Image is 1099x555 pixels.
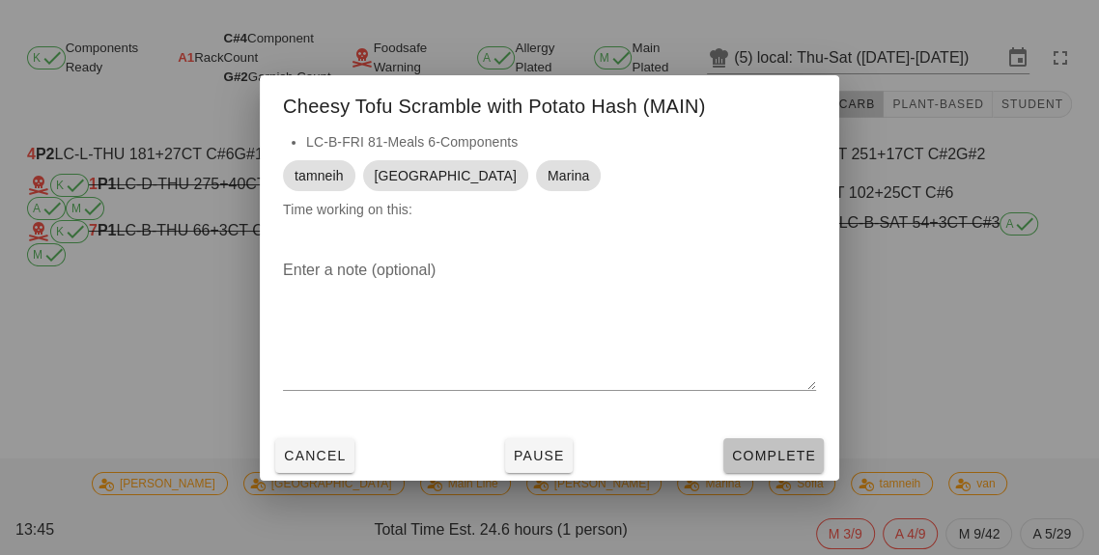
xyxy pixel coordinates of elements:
[375,160,517,191] span: [GEOGRAPHIC_DATA]
[513,448,565,463] span: Pause
[548,160,589,191] span: Marina
[306,131,816,153] li: LC-B-FRI 81-Meals 6-Components
[731,448,816,463] span: Complete
[260,75,839,131] div: Cheesy Tofu Scramble with Potato Hash (MAIN)
[283,448,347,463] span: Cancel
[505,438,573,473] button: Pause
[275,438,354,473] button: Cancel
[723,438,824,473] button: Complete
[295,160,344,191] span: tamneih
[260,131,839,239] div: Time working on this:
